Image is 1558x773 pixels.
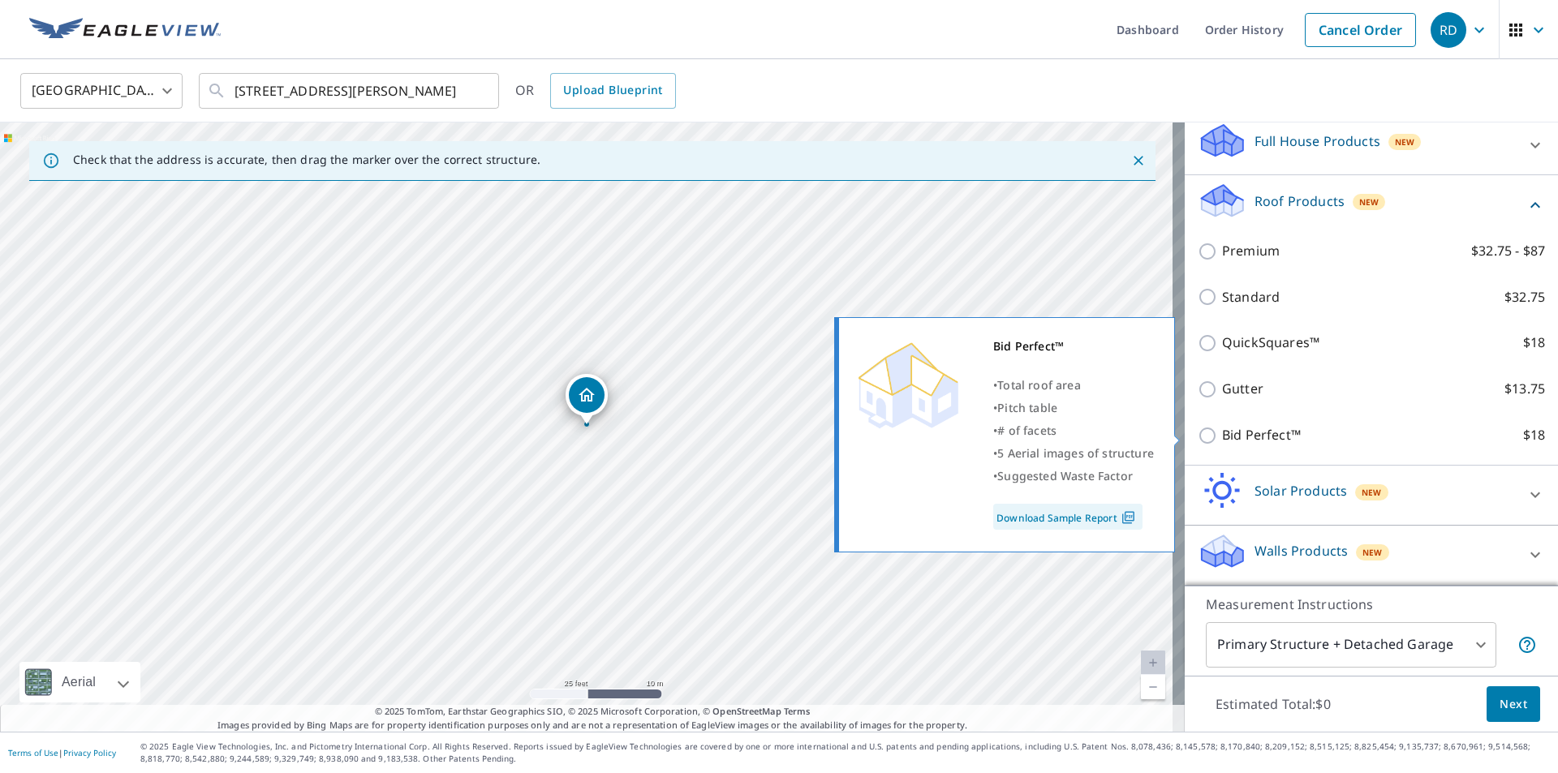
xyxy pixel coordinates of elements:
[1255,481,1347,500] p: Solar Products
[1517,635,1537,655] span: Your report will include the primary structure and a detached garage if one exists.
[1222,333,1319,353] p: QuickSquares™
[566,374,608,424] div: Dropped pin, building 1, Residential property, 749 Westlawn Dr Cottage Grove, WI 53527
[1305,13,1416,47] a: Cancel Order
[1255,191,1345,211] p: Roof Products
[1362,486,1382,499] span: New
[1222,287,1280,307] p: Standard
[235,68,466,114] input: Search by address or latitude-longitude
[63,747,116,758] a: Privacy Policy
[993,419,1154,442] div: •
[19,662,140,702] div: Aerial
[140,741,1550,765] p: © 2025 Eagle View Technologies, Inc. and Pictometry International Corp. All Rights Reserved. Repo...
[1198,472,1545,518] div: Solar ProductsNew
[1206,622,1496,668] div: Primary Structure + Detached Garage
[1487,686,1540,723] button: Next
[1362,546,1383,559] span: New
[8,747,58,758] a: Terms of Use
[712,705,781,717] a: OpenStreetMap
[57,662,101,702] div: Aerial
[1206,595,1537,614] p: Measurement Instructions
[997,445,1154,461] span: 5 Aerial images of structure
[20,68,183,114] div: [GEOGRAPHIC_DATA]
[1471,241,1545,261] p: $32.75 - $87
[1395,135,1415,148] span: New
[1500,694,1527,715] span: Next
[515,73,676,109] div: OR
[997,423,1057,438] span: # of facets
[993,442,1154,465] div: •
[375,705,811,719] span: © 2025 TomTom, Earthstar Geographics SIO, © 2025 Microsoft Corporation, ©
[1523,425,1545,445] p: $18
[993,397,1154,419] div: •
[1203,686,1344,722] p: Estimated Total: $0
[997,377,1081,393] span: Total roof area
[1198,532,1545,578] div: Walls ProductsNew
[1198,182,1545,228] div: Roof ProductsNew
[784,705,811,717] a: Terms
[1504,379,1545,399] p: $13.75
[997,468,1133,483] span: Suggested Waste Factor
[1128,150,1149,171] button: Close
[1504,287,1545,307] p: $32.75
[1141,651,1165,675] a: Current Level 20, Zoom In Disabled
[1117,510,1139,525] img: Pdf Icon
[8,748,116,758] p: |
[1222,241,1280,261] p: Premium
[1359,195,1379,208] span: New
[993,335,1154,358] div: Bid Perfect™
[29,18,221,42] img: EV Logo
[993,374,1154,397] div: •
[993,504,1143,530] a: Download Sample Report
[1222,379,1263,399] p: Gutter
[997,400,1057,415] span: Pitch table
[1255,131,1380,151] p: Full House Products
[1523,333,1545,353] p: $18
[73,152,540,167] p: Check that the address is accurate, then drag the marker over the correct structure.
[550,73,675,109] a: Upload Blueprint
[993,465,1154,487] div: •
[1141,675,1165,699] a: Current Level 20, Zoom Out
[851,335,965,432] img: Premium
[1198,122,1545,168] div: Full House ProductsNew
[1431,12,1466,48] div: RD
[563,80,662,101] span: Upload Blueprint
[1222,425,1301,445] p: Bid Perfect™
[1255,541,1348,560] p: Walls Products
